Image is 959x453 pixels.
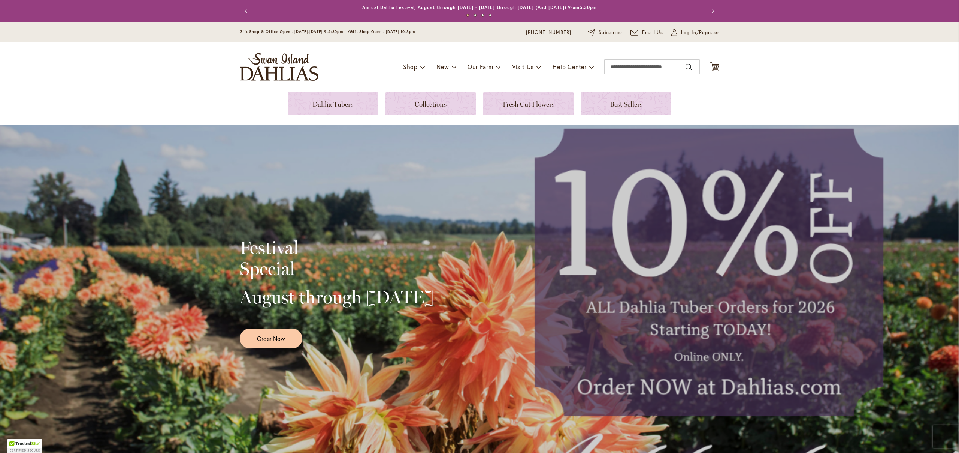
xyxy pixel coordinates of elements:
[257,334,285,343] span: Order Now
[599,29,622,36] span: Subscribe
[240,53,318,81] a: store logo
[474,14,477,16] button: 2 of 4
[588,29,622,36] a: Subscribe
[642,29,663,36] span: Email Us
[240,4,255,19] button: Previous
[512,63,534,70] span: Visit Us
[466,14,469,16] button: 1 of 4
[240,328,302,348] a: Order Now
[468,63,493,70] span: Our Farm
[630,29,663,36] a: Email Us
[489,14,491,16] button: 4 of 4
[362,4,597,10] a: Annual Dahlia Festival, August through [DATE] - [DATE] through [DATE] (And [DATE]) 9-am5:30pm
[240,286,434,307] h2: August through [DATE]
[240,237,434,279] h2: Festival Special
[403,63,418,70] span: Shop
[7,439,42,453] div: TrustedSite Certified
[704,4,719,19] button: Next
[526,29,571,36] a: [PHONE_NUMBER]
[481,14,484,16] button: 3 of 4
[681,29,719,36] span: Log In/Register
[553,63,587,70] span: Help Center
[350,29,415,34] span: Gift Shop Open - [DATE] 10-3pm
[436,63,449,70] span: New
[240,29,350,34] span: Gift Shop & Office Open - [DATE]-[DATE] 9-4:30pm /
[671,29,719,36] a: Log In/Register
